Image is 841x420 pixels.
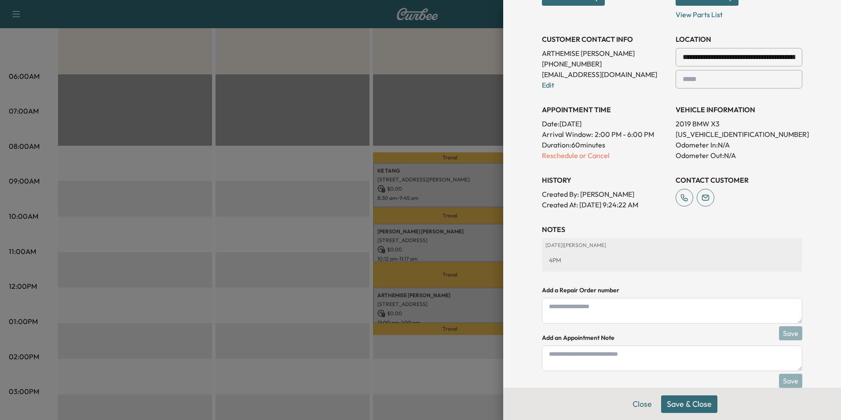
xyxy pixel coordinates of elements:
h4: Add an Appointment Note [542,333,802,342]
button: Save & Close [661,395,717,413]
p: Created At : [DATE] 9:24:22 AM [542,199,669,210]
p: [DATE] | [PERSON_NAME] [545,242,799,249]
p: [EMAIL_ADDRESS][DOMAIN_NAME] [542,69,669,80]
p: 2019 BMW X3 [676,118,802,129]
p: Date: [DATE] [542,118,669,129]
p: Created By : [PERSON_NAME] [542,189,669,199]
p: [US_VEHICLE_IDENTIFICATION_NUMBER] [676,129,802,140]
div: 4PM [545,252,799,268]
h3: NOTES [542,224,802,235]
h3: CUSTOMER CONTACT INFO [542,34,669,44]
a: Edit [542,81,554,89]
button: Close [627,395,658,413]
p: ARTHEMISE [PERSON_NAME] [542,48,669,59]
h3: VEHICLE INFORMATION [676,104,802,115]
p: Odometer Out: N/A [676,150,802,161]
h3: History [542,175,669,185]
p: View Parts List [676,6,802,20]
p: Reschedule or Cancel [542,150,669,161]
h3: LOCATION [676,34,802,44]
h4: Add a Repair Order number [542,286,802,295]
h3: APPOINTMENT TIME [542,104,669,115]
h3: CONTACT CUSTOMER [676,175,802,185]
p: Duration: 60 minutes [542,140,669,150]
p: [PHONE_NUMBER] [542,59,669,69]
p: Odometer In: N/A [676,140,802,150]
span: 2:00 PM - 6:00 PM [595,129,654,140]
p: Arrival Window: [542,129,669,140]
